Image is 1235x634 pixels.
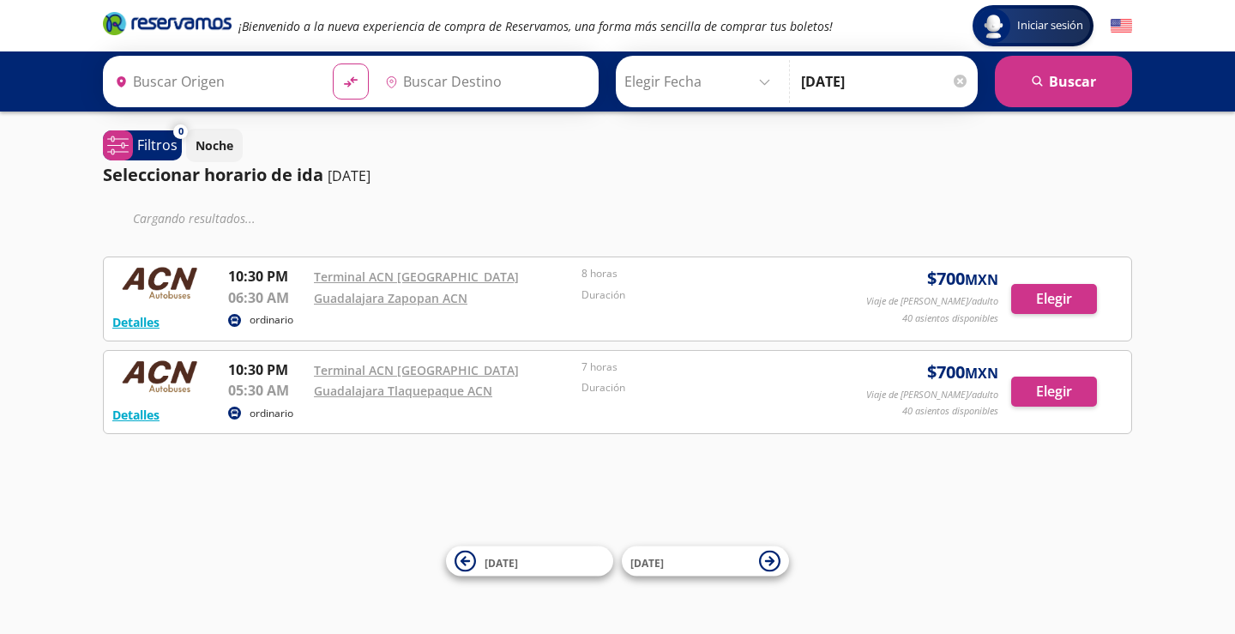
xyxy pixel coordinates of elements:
[378,60,589,103] input: Buscar Destino
[866,294,998,309] p: Viaje de [PERSON_NAME]/adulto
[1011,377,1097,407] button: Elegir
[965,270,998,289] small: MXN
[314,383,492,399] a: Guadalajara Tlaquepaque ACN
[902,311,998,326] p: 40 asientos disponibles
[103,162,323,188] p: Seleccionar horario de ida
[108,60,319,103] input: Buscar Origen
[196,136,233,154] p: Noche
[995,56,1132,107] button: Buscar
[801,60,969,103] input: Opcional
[112,359,207,394] img: RESERVAMOS
[112,266,207,300] img: RESERVAMOS
[581,380,840,395] p: Duración
[137,135,178,155] p: Filtros
[228,380,305,401] p: 05:30 AM
[1111,15,1132,37] button: English
[103,10,232,36] i: Brand Logo
[624,60,778,103] input: Elegir Fecha
[103,130,182,160] button: 0Filtros
[186,129,243,162] button: Noche
[581,266,840,281] p: 8 horas
[103,10,232,41] a: Brand Logo
[965,364,998,383] small: MXN
[927,359,998,385] span: $ 700
[178,124,184,139] span: 0
[112,313,160,331] button: Detalles
[133,210,256,226] em: Cargando resultados ...
[927,266,998,292] span: $ 700
[866,388,998,402] p: Viaje de [PERSON_NAME]/adulto
[581,359,840,375] p: 7 horas
[314,362,519,378] a: Terminal ACN [GEOGRAPHIC_DATA]
[622,546,789,577] button: [DATE]
[328,166,370,186] p: [DATE]
[228,359,305,380] p: 10:30 PM
[902,404,998,419] p: 40 asientos disponibles
[314,290,467,306] a: Guadalajara Zapopan ACN
[485,555,518,570] span: [DATE]
[1010,17,1090,34] span: Iniciar sesión
[630,555,664,570] span: [DATE]
[112,406,160,424] button: Detalles
[1011,284,1097,314] button: Elegir
[581,287,840,303] p: Duración
[250,312,293,328] p: ordinario
[228,287,305,308] p: 06:30 AM
[314,269,519,285] a: Terminal ACN [GEOGRAPHIC_DATA]
[446,546,613,577] button: [DATE]
[250,406,293,421] p: ordinario
[228,266,305,287] p: 10:30 PM
[238,18,833,34] em: ¡Bienvenido a la nueva experiencia de compra de Reservamos, una forma más sencilla de comprar tus...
